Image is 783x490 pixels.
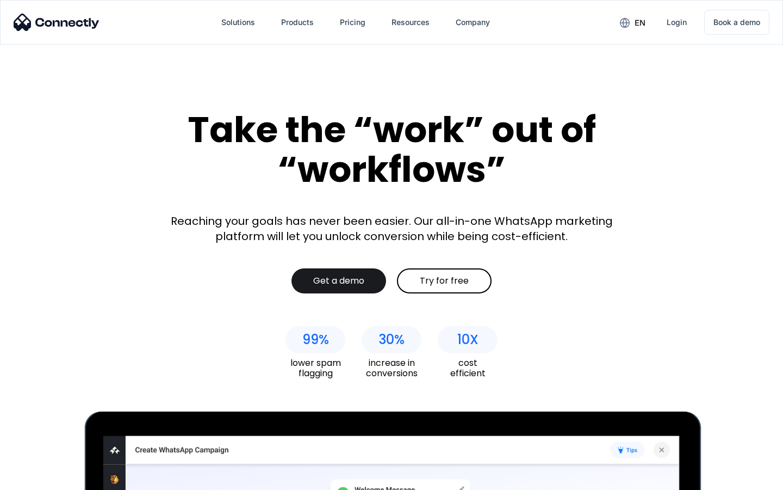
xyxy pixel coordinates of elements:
[667,15,687,30] div: Login
[147,110,636,189] div: Take the “work” out of “workflows”
[397,268,492,293] a: Try for free
[11,471,65,486] aside: Language selected: English
[313,275,364,286] div: Get a demo
[163,213,620,244] div: Reaching your goals has never been easier. Our all-in-one WhatsApp marketing platform will let yo...
[221,15,255,30] div: Solutions
[22,471,65,486] ul: Language list
[391,15,430,30] div: Resources
[14,14,100,31] img: Connectly Logo
[456,15,490,30] div: Company
[378,332,405,347] div: 30%
[331,9,374,35] a: Pricing
[438,358,498,378] div: cost efficient
[340,15,365,30] div: Pricing
[704,10,769,35] a: Book a demo
[635,15,645,30] div: en
[285,358,345,378] div: lower spam flagging
[302,332,329,347] div: 99%
[457,332,478,347] div: 10X
[281,15,314,30] div: Products
[291,268,386,293] a: Get a demo
[420,275,469,286] div: Try for free
[658,9,695,35] a: Login
[362,358,421,378] div: increase in conversions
